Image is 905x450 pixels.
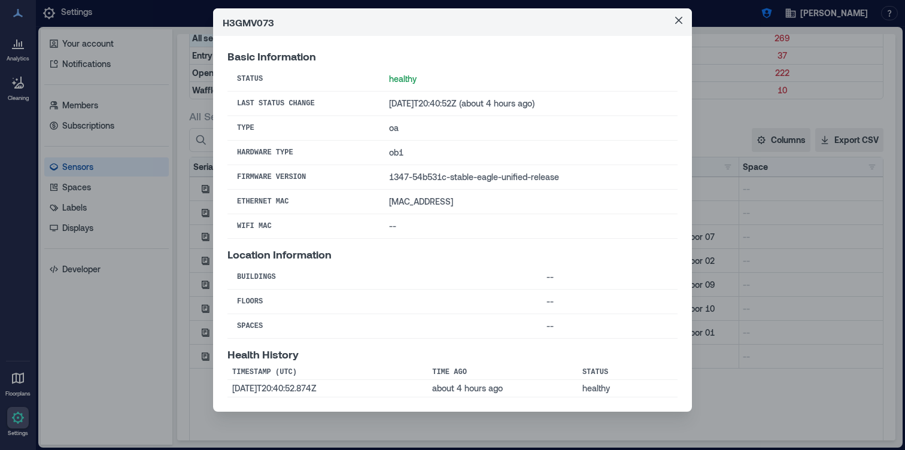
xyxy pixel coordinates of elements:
td: healthy [578,380,678,397]
td: [MAC_ADDRESS] [379,190,678,214]
th: Firmware Version [227,165,379,190]
th: Status [578,365,678,380]
td: [DATE]T20:40:52Z (about 4 hours ago) [379,92,678,116]
button: Close [669,11,688,30]
td: healthy [379,67,678,92]
th: Hardware Type [227,141,379,165]
td: about 4 hours ago [427,380,578,397]
td: -- [537,314,678,339]
p: Health History [227,348,678,360]
th: Status [227,67,379,92]
th: Time Ago [427,365,578,380]
td: oa [379,116,678,141]
td: ob1 [379,141,678,165]
p: Location Information [227,248,678,260]
th: Type [227,116,379,141]
th: Ethernet MAC [227,190,379,214]
th: WiFi MAC [227,214,379,239]
td: -- [537,265,678,290]
td: [DATE]T20:40:52.874Z [227,380,427,397]
td: -- [537,290,678,314]
p: Basic Information [227,50,678,62]
td: 1347-54b531c-stable-eagle-unified-release [379,165,678,190]
th: Timestamp (UTC) [227,365,427,380]
th: Spaces [227,314,537,339]
td: -- [379,214,678,239]
th: Floors [227,290,537,314]
th: Buildings [227,265,537,290]
header: H3GMV073 [213,8,692,36]
th: Last Status Change [227,92,379,116]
